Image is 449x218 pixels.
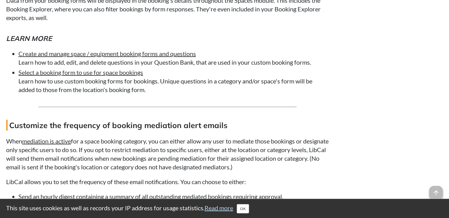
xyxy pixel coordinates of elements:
span: arrow_upward [429,186,443,200]
li: Learn how to use custom booking forms for bookings. Unique questions in a category and/or space's... [18,68,329,94]
p: LibCal allows you to set the frequency of these email notifications. You can choose to either: [6,177,329,186]
p: When for a space booking category, you can either allow any user to mediate those bookings or des... [6,137,329,171]
a: arrow_upward [429,187,443,194]
h4: Customize the frequency of booking mediation alert emails [6,120,329,131]
li: Learn how to add, edit, and delete questions in your Question Bank, that are used in your custom ... [18,49,329,67]
li: Send an hourly digest containing a summary of all outstanding mediated bookings requiring approval. [18,192,329,201]
a: mediation is active [22,137,71,145]
h5: Learn more [6,34,329,43]
a: Select a booking form to use for space bookings [18,69,143,76]
a: Read more [205,204,233,212]
a: Create and manage space / equipment booking forms and questions [18,50,196,57]
button: Close [237,204,249,213]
